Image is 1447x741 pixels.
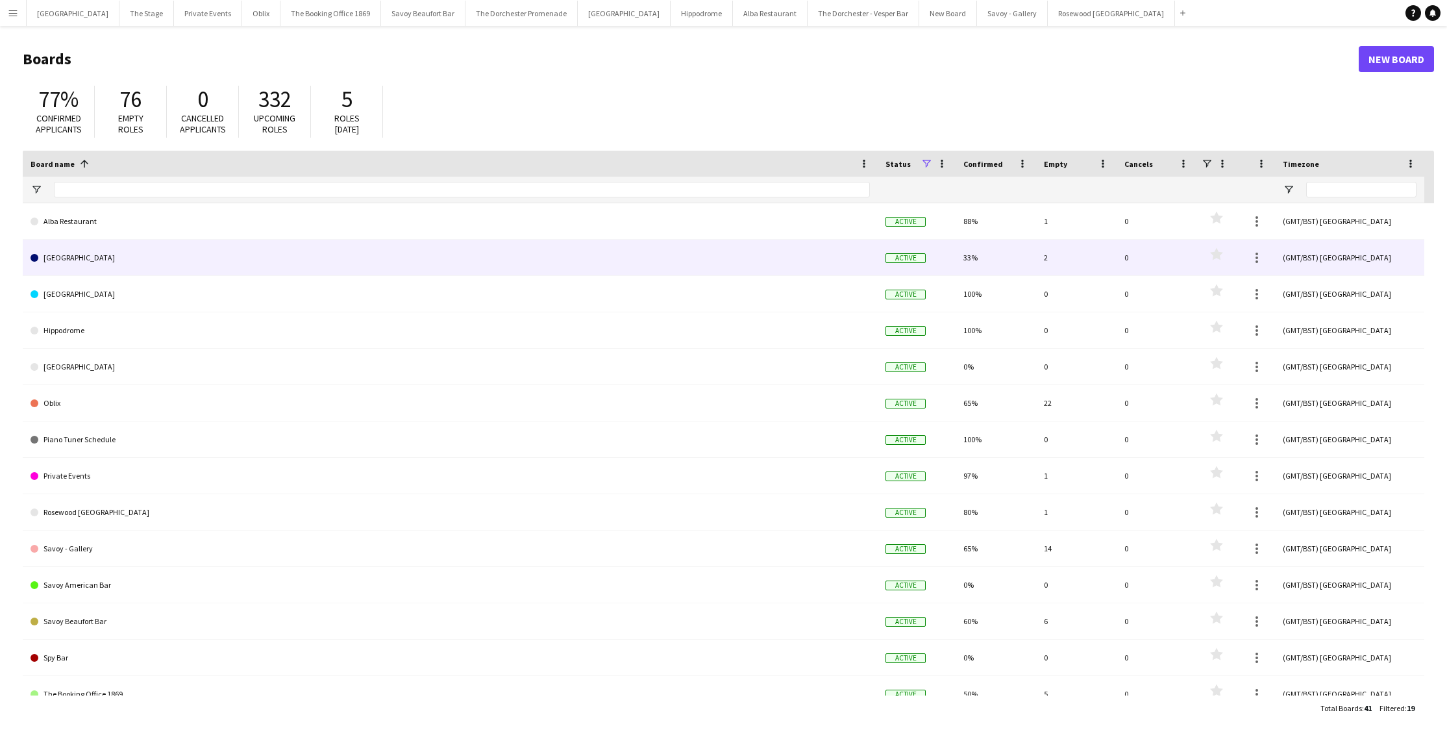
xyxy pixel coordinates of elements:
[1275,567,1424,603] div: (GMT/BST) [GEOGRAPHIC_DATA]
[1117,203,1197,239] div: 0
[174,1,242,26] button: Private Events
[1320,696,1372,721] div: :
[1117,640,1197,675] div: 0
[1306,182,1416,197] input: Timezone Filter Input
[1036,312,1117,348] div: 0
[1117,421,1197,457] div: 0
[31,421,870,458] a: Piano Tuner Schedule
[1036,531,1117,566] div: 14
[1048,1,1175,26] button: Rosewood [GEOGRAPHIC_DATA]
[1407,703,1415,713] span: 19
[885,253,926,263] span: Active
[280,1,381,26] button: The Booking Office 1869
[885,653,926,663] span: Active
[38,85,79,114] span: 77%
[733,1,808,26] button: Alba Restaurant
[1117,531,1197,566] div: 0
[334,112,360,135] span: Roles [DATE]
[1117,240,1197,275] div: 0
[1283,184,1294,195] button: Open Filter Menu
[956,276,1036,312] div: 100%
[31,349,870,385] a: [GEOGRAPHIC_DATA]
[956,240,1036,275] div: 33%
[578,1,671,26] button: [GEOGRAPHIC_DATA]
[956,349,1036,384] div: 0%
[31,184,42,195] button: Open Filter Menu
[956,567,1036,603] div: 0%
[885,159,911,169] span: Status
[31,676,870,712] a: The Booking Office 1869
[956,676,1036,712] div: 50%
[1379,703,1405,713] span: Filtered
[118,112,143,135] span: Empty roles
[1275,276,1424,312] div: (GMT/BST) [GEOGRAPHIC_DATA]
[31,494,870,531] a: Rosewood [GEOGRAPHIC_DATA]
[1275,349,1424,384] div: (GMT/BST) [GEOGRAPHIC_DATA]
[1117,567,1197,603] div: 0
[956,458,1036,494] div: 97%
[1117,458,1197,494] div: 0
[1117,385,1197,421] div: 0
[885,690,926,699] span: Active
[885,362,926,372] span: Active
[1036,458,1117,494] div: 1
[31,159,75,169] span: Board name
[180,112,226,135] span: Cancelled applicants
[31,385,870,421] a: Oblix
[1036,203,1117,239] div: 1
[1036,603,1117,639] div: 6
[1117,676,1197,712] div: 0
[671,1,733,26] button: Hippodrome
[885,581,926,590] span: Active
[956,494,1036,530] div: 80%
[1275,203,1424,239] div: (GMT/BST) [GEOGRAPHIC_DATA]
[381,1,465,26] button: Savoy Beaufort Bar
[1320,703,1362,713] span: Total Boards
[1275,312,1424,348] div: (GMT/BST) [GEOGRAPHIC_DATA]
[956,603,1036,639] div: 60%
[31,458,870,494] a: Private Events
[977,1,1048,26] button: Savoy - Gallery
[919,1,977,26] button: New Board
[885,617,926,627] span: Active
[1044,159,1067,169] span: Empty
[956,421,1036,457] div: 100%
[1275,640,1424,675] div: (GMT/BST) [GEOGRAPHIC_DATA]
[808,1,919,26] button: The Dorchester - Vesper Bar
[1117,603,1197,639] div: 0
[963,159,1003,169] span: Confirmed
[31,603,870,640] a: Savoy Beaufort Bar
[1036,421,1117,457] div: 0
[197,85,208,114] span: 0
[31,276,870,312] a: [GEOGRAPHIC_DATA]
[885,399,926,408] span: Active
[1036,349,1117,384] div: 0
[956,640,1036,675] div: 0%
[31,240,870,276] a: [GEOGRAPHIC_DATA]
[36,112,82,135] span: Confirmed applicants
[1117,494,1197,530] div: 0
[31,203,870,240] a: Alba Restaurant
[1117,312,1197,348] div: 0
[1036,640,1117,675] div: 0
[341,85,352,114] span: 5
[258,85,291,114] span: 332
[1275,458,1424,494] div: (GMT/BST) [GEOGRAPHIC_DATA]
[885,508,926,518] span: Active
[885,290,926,299] span: Active
[1036,494,1117,530] div: 1
[956,312,1036,348] div: 100%
[885,435,926,445] span: Active
[31,312,870,349] a: Hippodrome
[1036,240,1117,275] div: 2
[1275,676,1424,712] div: (GMT/BST) [GEOGRAPHIC_DATA]
[1036,385,1117,421] div: 22
[27,1,119,26] button: [GEOGRAPHIC_DATA]
[956,531,1036,566] div: 65%
[1359,46,1434,72] a: New Board
[885,326,926,336] span: Active
[31,640,870,676] a: Spy Bar
[1275,240,1424,275] div: (GMT/BST) [GEOGRAPHIC_DATA]
[1117,349,1197,384] div: 0
[119,1,174,26] button: The Stage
